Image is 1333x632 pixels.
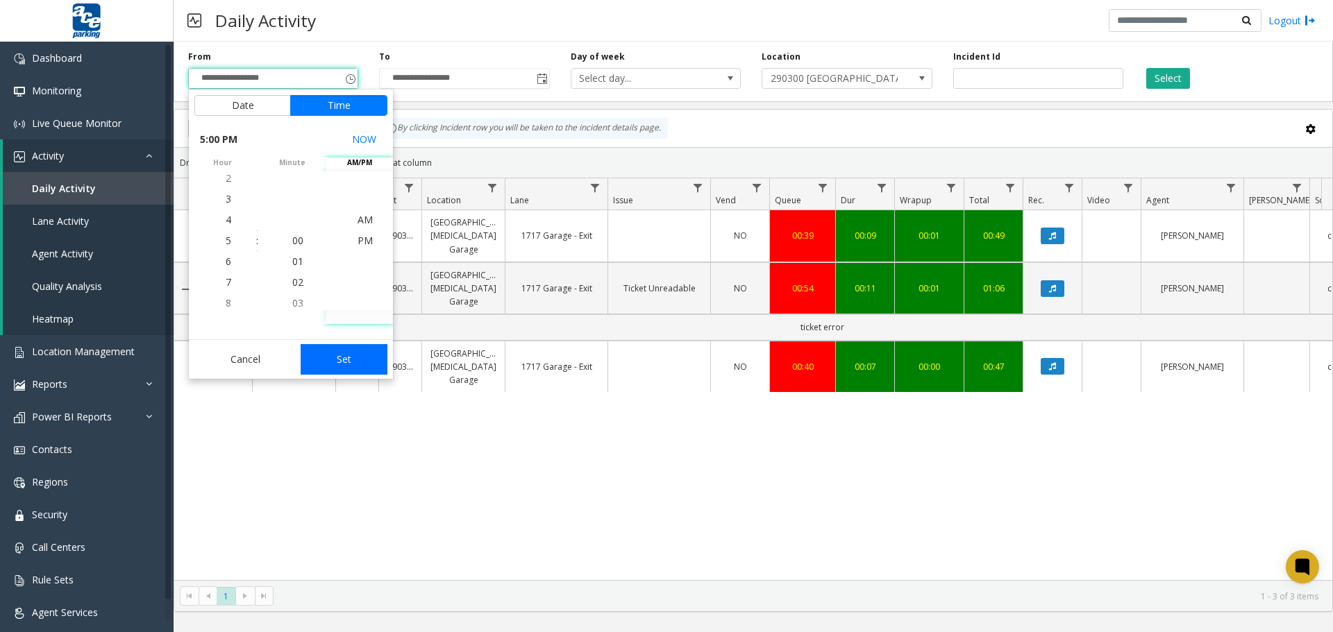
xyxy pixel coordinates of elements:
span: Rule Sets [32,573,74,586]
a: Vend Filter Menu [748,178,766,197]
div: Data table [174,178,1332,580]
a: 290300 [387,360,413,373]
span: NO [734,282,747,294]
a: 00:09 [844,229,886,242]
button: Select [1146,68,1190,89]
span: Wrapup [900,194,932,206]
a: 290300 [387,229,413,242]
span: Activity [32,149,64,162]
span: NO [734,230,747,241]
img: 'icon' [14,379,25,391]
button: Time tab [290,95,387,116]
a: 00:40 [778,360,827,373]
img: 'icon' [14,86,25,97]
a: NO [719,282,761,295]
span: Power BI Reports [32,410,112,423]
a: 1717 Garage - Exit [514,282,599,295]
span: 02 [292,275,303,289]
a: Lane Filter Menu [586,178,605,197]
a: Video Filter Menu [1119,178,1138,197]
span: Dur [841,194,855,206]
span: 4 [226,213,231,226]
span: Lane Activity [32,214,89,228]
button: Date tab [194,95,291,116]
span: Issue [613,194,633,206]
img: 'icon' [14,412,25,423]
span: 290300 [GEOGRAPHIC_DATA][MEDICAL_DATA] [762,69,898,88]
div: 00:01 [903,229,955,242]
img: 'icon' [14,151,25,162]
a: Dur Filter Menu [873,178,891,197]
span: [PERSON_NAME] [1249,194,1312,206]
span: Daily Activity [32,182,96,195]
span: Toggle popup [534,69,549,88]
label: To [379,51,390,63]
a: 00:49 [973,229,1014,242]
img: 'icon' [14,445,25,456]
span: Dashboard [32,51,82,65]
a: Queue Filter Menu [814,178,832,197]
span: Rec. [1028,194,1044,206]
span: Vend [716,194,736,206]
a: Lane Activity [3,205,174,237]
a: 01:06 [973,282,1014,295]
img: 'icon' [14,608,25,619]
span: minute [258,157,326,168]
span: Call Centers [32,540,85,554]
a: Quality Analysis [3,270,174,302]
span: Page 1 [217,587,235,606]
a: 00:07 [844,360,886,373]
a: [PERSON_NAME] [1150,282,1235,295]
a: Ticket Unreadable [617,282,702,295]
a: 00:01 [903,282,955,295]
kendo-pager-info: 1 - 3 of 3 items [282,590,1318,602]
a: [GEOGRAPHIC_DATA][MEDICAL_DATA] Garage [430,347,496,387]
a: 00:54 [778,282,827,295]
a: 1717 Garage - Exit [514,360,599,373]
span: AM/PM [326,157,393,168]
a: [GEOGRAPHIC_DATA][MEDICAL_DATA] Garage [430,268,496,309]
span: 5 [226,234,231,247]
div: By clicking Incident row you will be taken to the incident details page. [379,118,668,139]
a: 00:47 [973,360,1014,373]
a: Daily Activity [3,172,174,205]
a: Activity [3,139,174,172]
a: [PERSON_NAME] [1150,229,1235,242]
a: [GEOGRAPHIC_DATA][MEDICAL_DATA] Garage [430,216,496,256]
a: 00:39 [778,229,827,242]
img: 'icon' [14,510,25,521]
a: Parker Filter Menu [1288,178,1307,197]
a: [PERSON_NAME] [1150,360,1235,373]
span: 01 [292,255,303,268]
a: Agent Filter Menu [1222,178,1241,197]
span: 03 [292,296,303,309]
span: Quality Analysis [32,280,102,293]
a: 1717 Garage - Exit [514,229,599,242]
span: 2 [226,171,231,185]
span: Regions [32,475,68,488]
span: Agent [1146,194,1169,206]
span: hour [189,157,256,168]
h3: Daily Activity [208,3,323,37]
span: AM [358,213,373,226]
a: 290300 [387,282,413,295]
a: 00:11 [844,282,886,295]
span: 6 [226,255,231,268]
span: Total [969,194,989,206]
span: NO [734,361,747,373]
a: NO [719,229,761,242]
span: Live Queue Monitor [32,117,121,130]
span: Reports [32,377,67,391]
span: Location [427,194,461,206]
span: Location Management [32,345,135,358]
span: Video [1087,194,1110,206]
